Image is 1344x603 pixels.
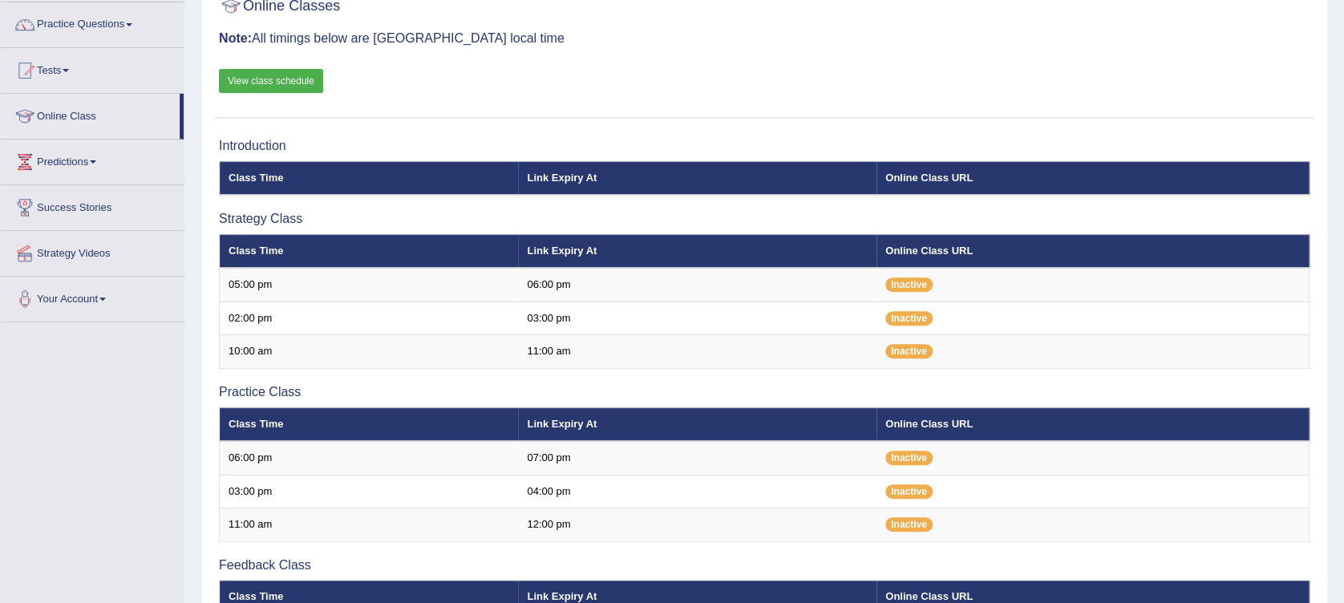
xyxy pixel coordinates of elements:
[220,475,519,508] td: 03:00 pm
[1,94,180,134] a: Online Class
[219,558,1310,573] h3: Feedback Class
[885,311,933,326] span: Inactive
[885,344,933,358] span: Inactive
[885,451,933,465] span: Inactive
[885,277,933,292] span: Inactive
[1,277,184,317] a: Your Account
[220,268,519,301] td: 05:00 pm
[518,508,876,542] td: 12:00 pm
[876,161,1310,195] th: Online Class URL
[518,301,876,335] td: 03:00 pm
[1,48,184,88] a: Tests
[220,234,519,268] th: Class Time
[219,212,1310,226] h3: Strategy Class
[876,407,1310,441] th: Online Class URL
[219,385,1310,399] h3: Practice Class
[220,301,519,335] td: 02:00 pm
[220,508,519,542] td: 11:00 am
[1,185,184,225] a: Success Stories
[518,441,876,475] td: 07:00 pm
[220,407,519,441] th: Class Time
[219,31,1310,46] h3: All timings below are [GEOGRAPHIC_DATA] local time
[518,407,876,441] th: Link Expiry At
[1,231,184,271] a: Strategy Videos
[220,161,519,195] th: Class Time
[885,517,933,532] span: Inactive
[518,475,876,508] td: 04:00 pm
[220,335,519,369] td: 10:00 am
[518,161,876,195] th: Link Expiry At
[220,441,519,475] td: 06:00 pm
[1,140,184,180] a: Predictions
[518,234,876,268] th: Link Expiry At
[518,268,876,301] td: 06:00 pm
[1,2,184,42] a: Practice Questions
[219,31,252,45] b: Note:
[876,234,1310,268] th: Online Class URL
[219,139,1310,153] h3: Introduction
[885,484,933,499] span: Inactive
[219,69,323,93] a: View class schedule
[518,335,876,369] td: 11:00 am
